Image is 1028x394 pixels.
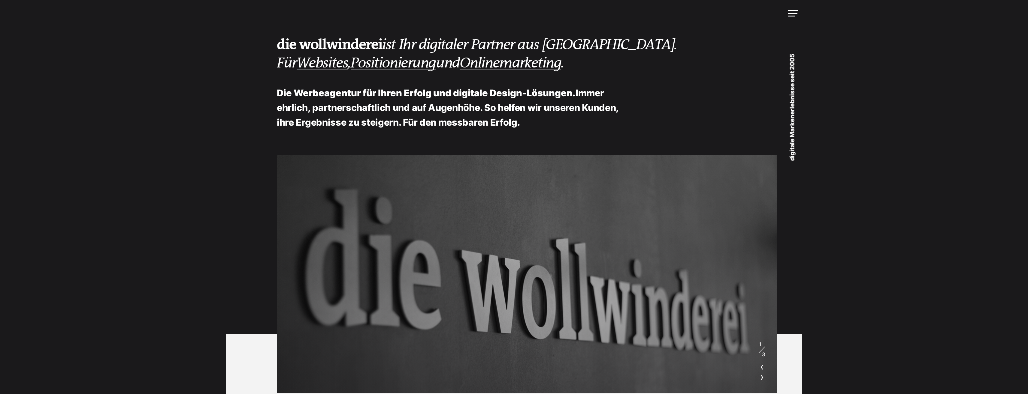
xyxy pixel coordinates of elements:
[297,55,348,72] a: Websites
[277,87,576,98] strong: Die Werbeagentur für Ihren Erfolg und digitale Design-Lösungen.
[759,352,765,357] span: 3
[759,342,765,347] span: 1
[277,36,382,53] strong: die wollwinderei
[351,55,436,72] a: Positionierung
[757,347,767,352] span: /
[277,86,627,130] p: Immer ehrlich, partnerschaftlich und auf Augenhöhe. So helfen wir unseren Kunden, ihre Ergebnisse...
[277,37,677,71] em: ist Ihr digitaler Partner aus [GEOGRAPHIC_DATA]. Für , und .
[460,55,561,72] a: Onlinemarketing
[777,34,807,181] p: digitale Markenerlebnisse seit 2005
